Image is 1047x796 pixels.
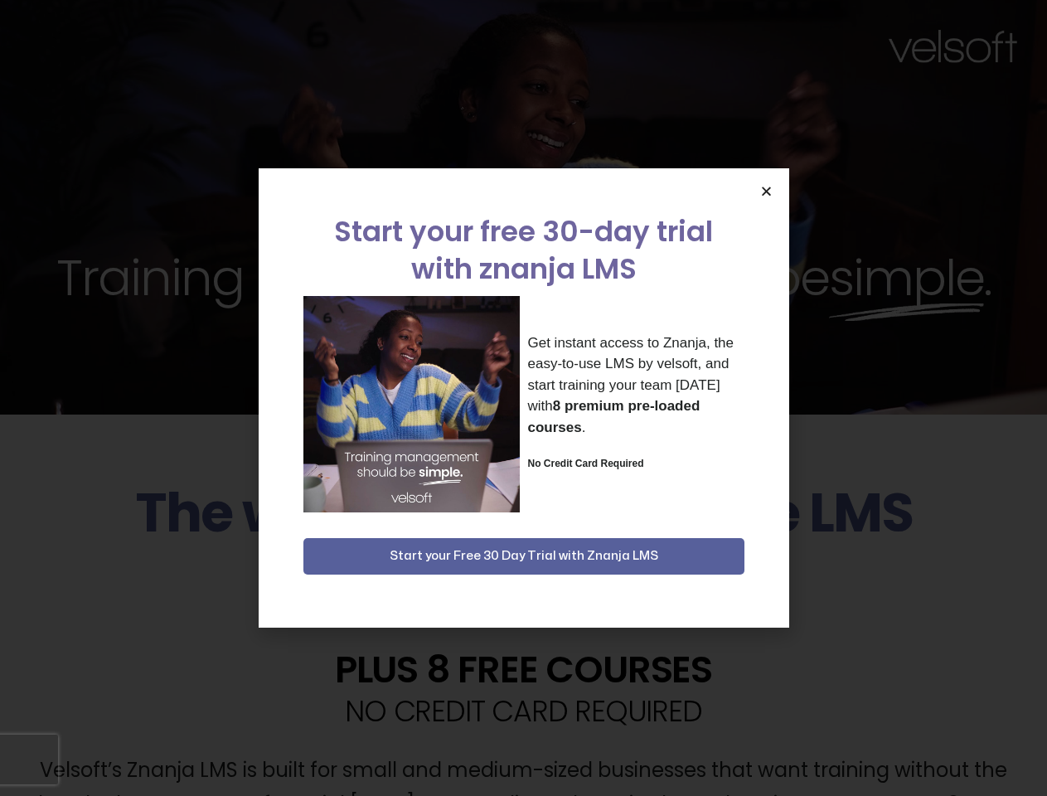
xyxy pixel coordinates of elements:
[528,398,700,435] strong: 8 premium pre-loaded courses
[303,296,520,512] img: a woman sitting at her laptop dancing
[760,185,773,197] a: Close
[528,458,644,469] strong: No Credit Card Required
[303,538,744,575] button: Start your Free 30 Day Trial with Znanja LMS
[528,332,744,439] p: Get instant access to Znanja, the easy-to-use LMS by velsoft, and start training your team [DATE]...
[303,213,744,288] h2: Start your free 30-day trial with znanja LMS
[390,546,658,566] span: Start your Free 30 Day Trial with Znanja LMS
